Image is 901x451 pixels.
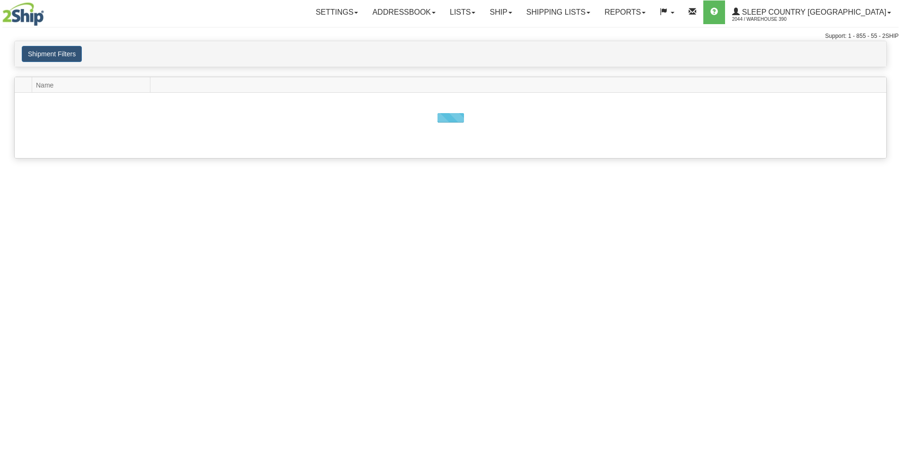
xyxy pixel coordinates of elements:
[308,0,365,24] a: Settings
[2,32,899,40] div: Support: 1 - 855 - 55 - 2SHIP
[443,0,482,24] a: Lists
[879,177,900,274] iframe: chat widget
[482,0,519,24] a: Ship
[365,0,443,24] a: Addressbook
[519,0,597,24] a: Shipping lists
[725,0,898,24] a: Sleep Country [GEOGRAPHIC_DATA] 2044 / Warehouse 390
[597,0,653,24] a: Reports
[22,46,82,62] button: Shipment Filters
[732,15,803,24] span: 2044 / Warehouse 390
[2,2,44,26] img: logo2044.jpg
[740,8,886,16] span: Sleep Country [GEOGRAPHIC_DATA]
